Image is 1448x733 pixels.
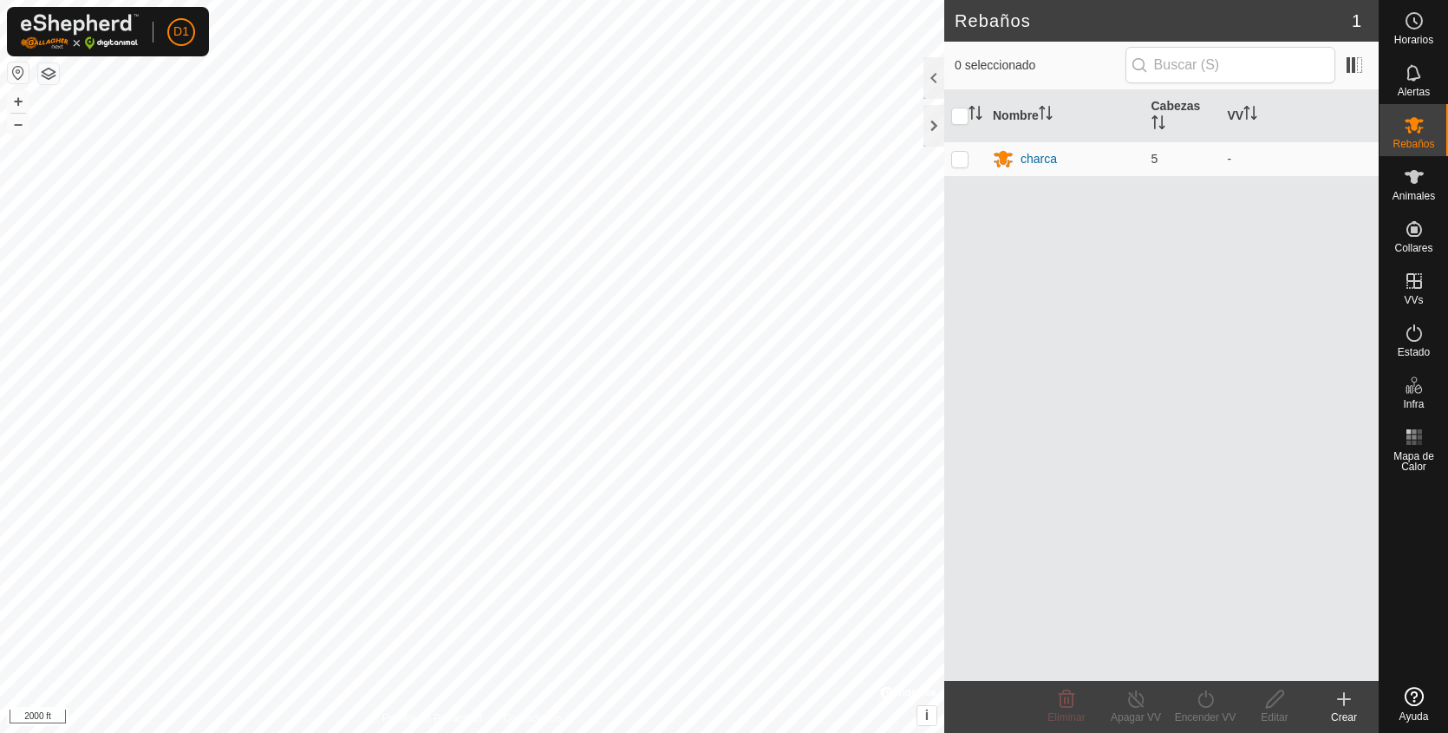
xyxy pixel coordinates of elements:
a: Política de Privacidad [382,710,482,726]
span: Mapa de Calor [1384,451,1444,472]
h2: Rebaños [955,10,1352,31]
p-sorticon: Activar para ordenar [1039,108,1053,122]
span: Animales [1393,191,1435,201]
p-sorticon: Activar para ordenar [1243,108,1257,122]
p-sorticon: Activar para ordenar [969,108,982,122]
span: Eliminar [1047,711,1085,723]
span: Infra [1403,399,1424,409]
span: 0 seleccionado [955,56,1125,75]
a: Contáctenos [504,710,562,726]
span: Rebaños [1393,139,1434,149]
img: Logo Gallagher [21,14,139,49]
p-sorticon: Activar para ordenar [1151,118,1165,132]
button: Restablecer Mapa [8,62,29,83]
th: VV [1221,90,1380,142]
span: Alertas [1398,87,1430,97]
span: Horarios [1394,35,1433,45]
button: Capas del Mapa [38,63,59,84]
div: Crear [1309,710,1379,725]
a: Ayuda [1380,680,1448,729]
span: Ayuda [1399,711,1429,722]
span: 5 [1151,152,1158,166]
span: Estado [1398,347,1430,357]
span: 1 [1352,8,1361,34]
button: + [8,91,29,112]
div: Apagar VV [1101,710,1171,725]
span: i [925,708,929,723]
div: Editar [1240,710,1309,725]
input: Buscar (S) [1125,47,1335,83]
span: VVs [1404,295,1423,305]
span: Collares [1394,243,1432,253]
td: - [1221,141,1380,176]
th: Nombre [986,90,1145,142]
div: charca [1021,150,1057,168]
div: Encender VV [1171,710,1240,725]
th: Cabezas [1145,90,1221,142]
button: – [8,114,29,134]
span: D1 [173,23,189,41]
button: i [917,706,936,725]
